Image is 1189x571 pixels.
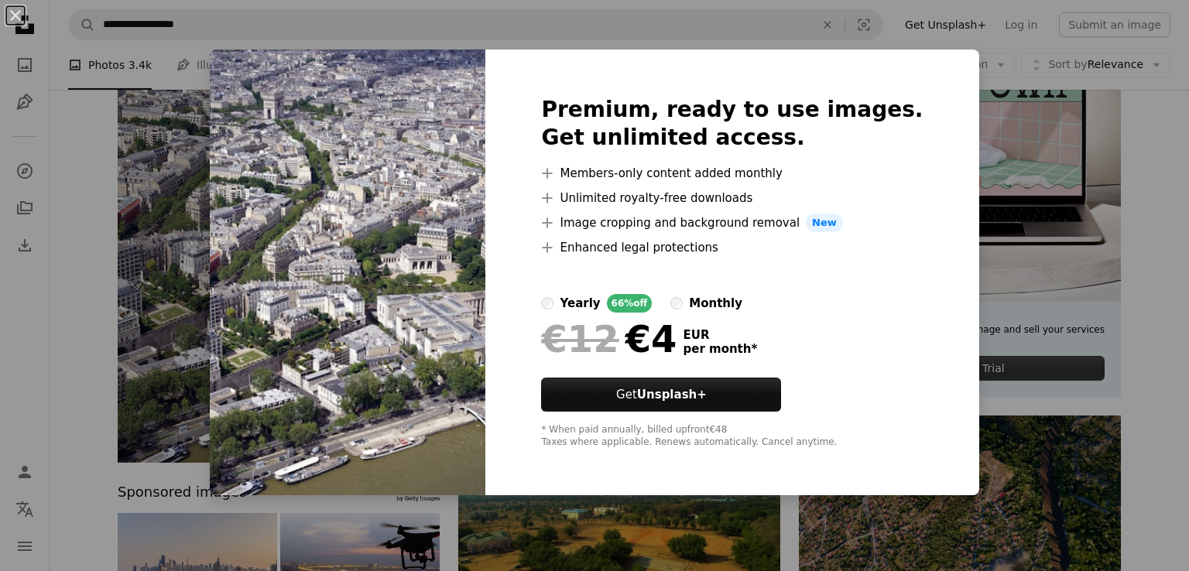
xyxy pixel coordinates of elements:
img: premium_photo-1716320179481-6f3182ed9a44 [210,50,485,495]
button: GetUnsplash+ [541,378,781,412]
li: Enhanced legal protections [541,238,923,257]
strong: Unsplash+ [637,388,707,402]
li: Unlimited royalty-free downloads [541,189,923,207]
input: monthly [670,297,683,309]
span: EUR [683,328,757,342]
div: yearly [560,294,600,313]
div: monthly [689,294,742,313]
li: Members-only content added monthly [541,164,923,183]
span: per month * [683,342,757,356]
div: €4 [541,319,677,359]
span: New [806,214,843,232]
li: Image cropping and background removal [541,214,923,232]
input: yearly66%off [541,297,553,309]
h2: Premium, ready to use images. Get unlimited access. [541,96,923,152]
div: 66% off [607,294,653,313]
div: * When paid annually, billed upfront €48 Taxes where applicable. Renews automatically. Cancel any... [541,424,923,449]
span: €12 [541,319,618,359]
